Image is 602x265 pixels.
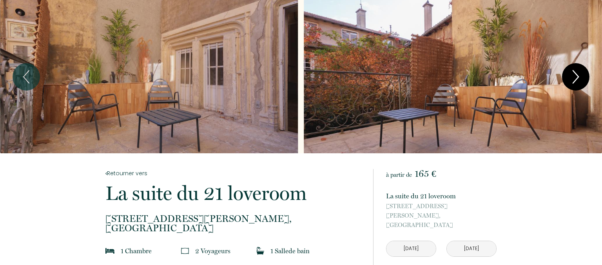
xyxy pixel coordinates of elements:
span: s [228,247,230,255]
p: [GEOGRAPHIC_DATA] [105,214,363,233]
span: [STREET_ADDRESS][PERSON_NAME], [386,201,497,220]
p: [GEOGRAPHIC_DATA] [386,201,497,230]
span: 165 € [415,168,436,179]
p: 1 Chambre [121,245,152,256]
span: à partir de [386,171,412,178]
p: 1 Salle de bain [270,245,310,256]
p: 2 Voyageur [195,245,230,256]
img: guests [181,247,189,255]
input: Départ [447,241,496,256]
button: Next [562,63,589,91]
p: La suite du 21 loveroom [386,191,497,201]
span: [STREET_ADDRESS][PERSON_NAME], [105,214,363,223]
p: La suite du 21 loveroom [105,183,363,203]
input: Arrivée [386,241,436,256]
button: Previous [13,63,40,91]
a: Retourner vers [105,169,363,178]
